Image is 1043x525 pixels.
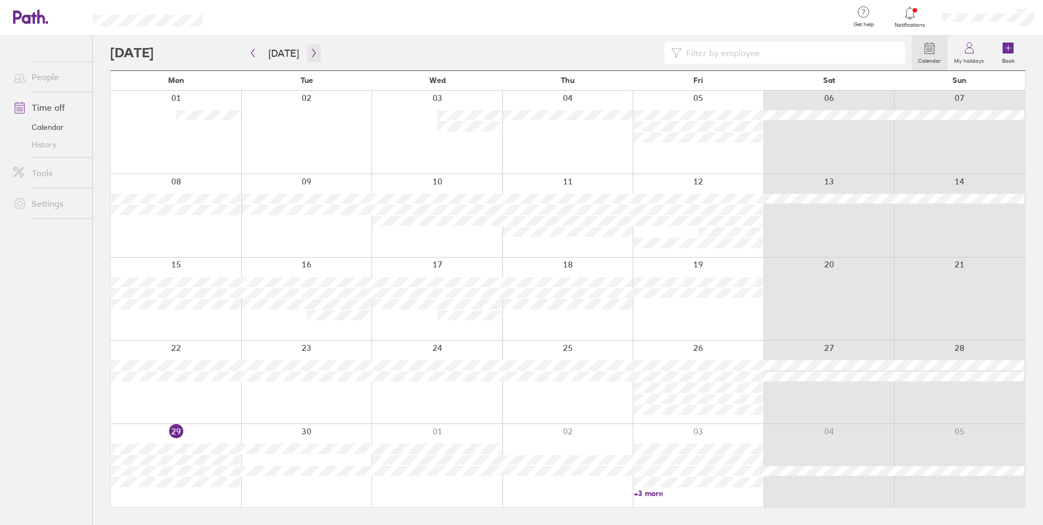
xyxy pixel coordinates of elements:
[634,488,763,498] a: +3 more
[4,136,92,153] a: History
[892,5,928,28] a: Notifications
[4,97,92,118] a: Time off
[912,55,948,64] label: Calendar
[846,21,882,28] span: Get help
[952,76,967,85] span: Sun
[892,22,928,28] span: Notifications
[948,35,991,70] a: My holidays
[991,35,1026,70] a: Book
[948,55,991,64] label: My holidays
[823,76,835,85] span: Sat
[4,193,92,214] a: Settings
[301,76,313,85] span: Tue
[996,55,1021,64] label: Book
[682,43,898,63] input: Filter by employee
[168,76,184,85] span: Mon
[4,118,92,136] a: Calendar
[260,44,308,62] button: [DATE]
[912,35,948,70] a: Calendar
[429,76,446,85] span: Wed
[693,76,703,85] span: Fri
[561,76,574,85] span: Thu
[4,66,92,88] a: People
[4,162,92,184] a: Tools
